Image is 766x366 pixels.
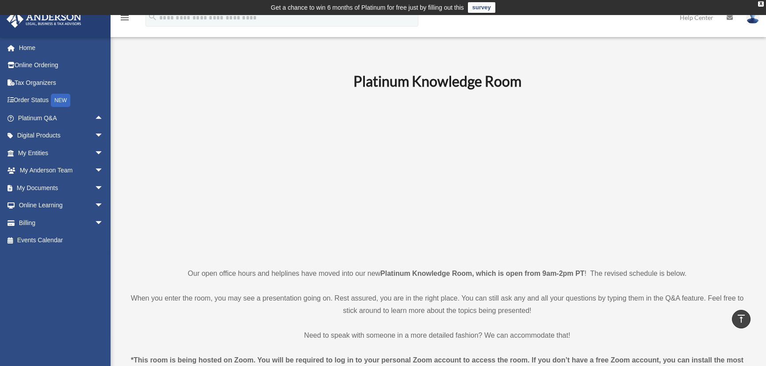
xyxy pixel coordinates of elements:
[353,72,521,90] b: Platinum Knowledge Room
[95,179,112,197] span: arrow_drop_down
[6,91,117,110] a: Order StatusNEW
[305,102,570,251] iframe: 231110_Toby_KnowledgeRoom
[6,144,117,162] a: My Entitiesarrow_drop_down
[736,313,747,324] i: vertical_align_top
[126,292,748,317] p: When you enter the room, you may see a presentation going on. Rest assured, you are in the right ...
[95,214,112,232] span: arrow_drop_down
[95,127,112,145] span: arrow_drop_down
[126,267,748,280] p: Our open office hours and helplines have moved into our new ! The revised schedule is below.
[271,2,464,13] div: Get a chance to win 6 months of Platinum for free just by filling out this
[746,11,759,24] img: User Pic
[119,15,130,23] a: menu
[732,310,751,328] a: vertical_align_top
[6,197,117,214] a: Online Learningarrow_drop_down
[119,12,130,23] i: menu
[6,162,117,179] a: My Anderson Teamarrow_drop_down
[51,94,70,107] div: NEW
[6,109,117,127] a: Platinum Q&Aarrow_drop_up
[4,11,84,28] img: Anderson Advisors Platinum Portal
[6,214,117,232] a: Billingarrow_drop_down
[95,109,112,127] span: arrow_drop_up
[468,2,495,13] a: survey
[95,162,112,180] span: arrow_drop_down
[6,74,117,91] a: Tax Organizers
[148,12,157,22] i: search
[6,232,117,249] a: Events Calendar
[6,127,117,145] a: Digital Productsarrow_drop_down
[95,144,112,162] span: arrow_drop_down
[380,270,584,277] strong: Platinum Knowledge Room, which is open from 9am-2pm PT
[758,1,764,7] div: close
[6,179,117,197] a: My Documentsarrow_drop_down
[95,197,112,215] span: arrow_drop_down
[6,57,117,74] a: Online Ordering
[6,39,117,57] a: Home
[126,329,748,342] p: Need to speak with someone in a more detailed fashion? We can accommodate that!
